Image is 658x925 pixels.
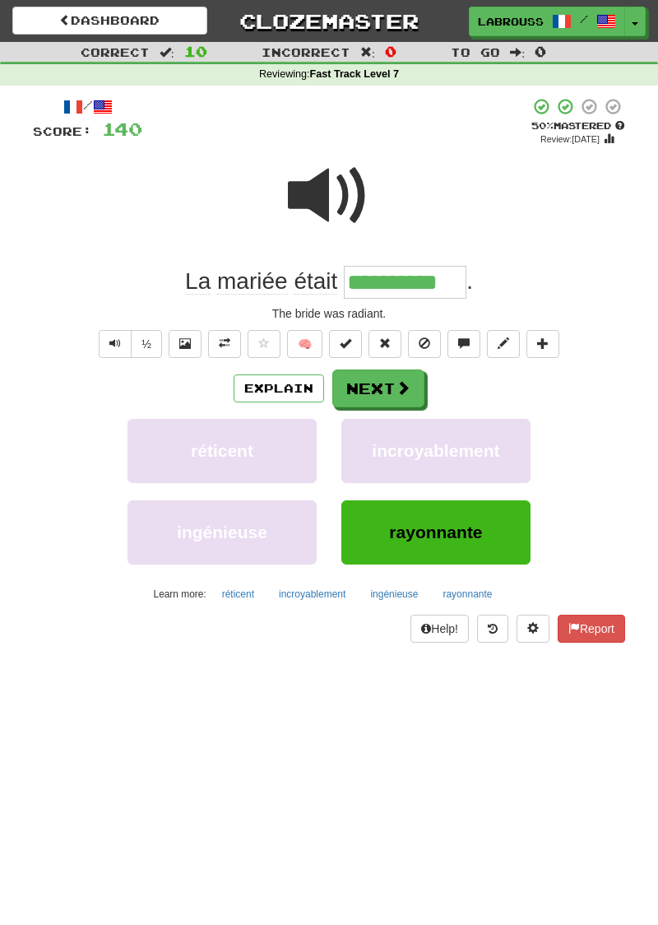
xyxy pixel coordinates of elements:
button: réticent [127,419,317,483]
small: Review: [DATE] [540,134,600,144]
button: rayonnante [341,500,531,565]
span: 140 [102,119,142,139]
button: réticent [213,582,263,607]
span: rayonnante [389,523,482,542]
a: LaBrousse / [469,7,625,36]
button: Set this sentence to 100% Mastered (alt+m) [329,330,362,358]
div: The bride was radiant. [33,305,625,322]
span: 0 [535,43,546,59]
span: . [466,268,473,294]
span: : [510,46,525,58]
span: 0 [385,43,396,59]
button: 🧠 [287,330,322,358]
span: Incorrect [262,45,350,59]
button: Play sentence audio (ctl+space) [99,330,132,358]
span: 50 % [531,120,554,131]
span: / [580,13,588,25]
span: réticent [191,441,253,460]
button: Report [558,615,625,643]
span: : [160,46,174,58]
button: Help! [410,615,469,643]
div: Text-to-speech controls [95,330,162,358]
button: ingénieuse [361,582,427,607]
button: Show image (alt+x) [169,330,202,358]
small: Learn more: [154,588,206,600]
button: Round history (alt+y) [477,615,508,643]
button: Discuss sentence (alt+u) [447,330,480,358]
div: / [33,97,142,118]
button: Favorite sentence (alt+f) [248,330,280,358]
span: était [294,268,337,295]
button: ingénieuse [127,500,317,565]
button: incroyablement [341,419,531,483]
span: incroyablement [372,441,499,460]
button: Edit sentence (alt+d) [487,330,520,358]
button: Add to collection (alt+a) [526,330,559,358]
button: Reset to 0% Mastered (alt+r) [368,330,401,358]
button: incroyablement [270,582,354,607]
a: Clozemaster [232,7,427,35]
button: Explain [234,374,324,402]
span: LaBrousse [478,14,544,29]
span: Correct [81,45,150,59]
span: : [360,46,375,58]
span: La [185,268,211,295]
span: To go [451,45,500,59]
button: ½ [131,330,162,358]
button: rayonnante [433,582,501,607]
button: Next [332,370,424,407]
span: ingénieuse [177,523,267,542]
span: Score: [33,124,92,138]
button: Ignore sentence (alt+i) [408,330,441,358]
span: 10 [184,43,207,59]
a: Dashboard [12,7,207,35]
button: Toggle translation (alt+t) [208,330,241,358]
div: Mastered [530,119,625,132]
span: mariée [217,268,288,295]
strong: Fast Track Level 7 [310,68,400,80]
